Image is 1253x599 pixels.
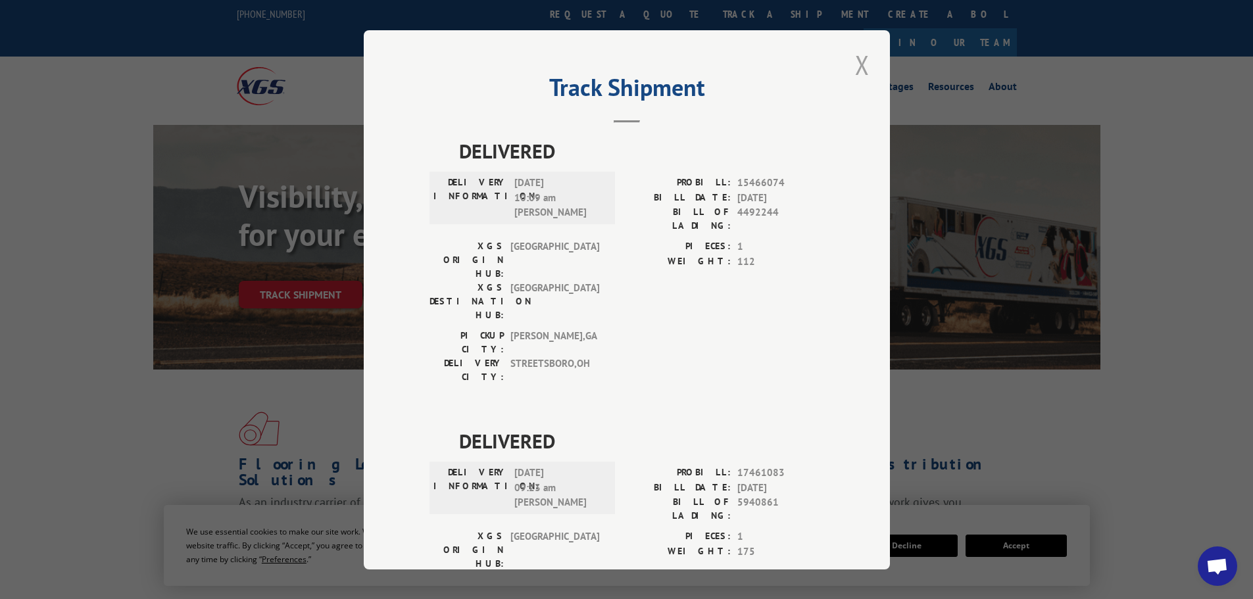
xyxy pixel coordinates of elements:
[737,529,824,544] span: 1
[459,136,824,166] span: DELIVERED
[737,495,824,523] span: 5940861
[433,466,508,510] label: DELIVERY INFORMATION:
[851,47,873,83] button: Close modal
[510,281,599,322] span: [GEOGRAPHIC_DATA]
[430,281,504,322] label: XGS DESTINATION HUB:
[459,426,824,456] span: DELIVERED
[510,329,599,356] span: [PERSON_NAME] , GA
[737,205,824,233] span: 4492244
[737,480,824,495] span: [DATE]
[627,480,731,495] label: BILL DATE:
[430,356,504,384] label: DELIVERY CITY:
[430,239,504,281] label: XGS ORIGIN HUB:
[737,239,824,254] span: 1
[510,239,599,281] span: [GEOGRAPHIC_DATA]
[627,466,731,481] label: PROBILL:
[627,239,731,254] label: PIECES:
[737,254,824,269] span: 112
[627,205,731,233] label: BILL OF LADING:
[430,329,504,356] label: PICKUP CITY:
[514,176,603,220] span: [DATE] 10:09 am [PERSON_NAME]
[737,466,824,481] span: 17461083
[627,254,731,269] label: WEIGHT:
[514,466,603,510] span: [DATE] 09:23 am [PERSON_NAME]
[627,495,731,523] label: BILL OF LADING:
[737,176,824,191] span: 15466074
[430,529,504,571] label: XGS ORIGIN HUB:
[737,544,824,559] span: 175
[430,78,824,103] h2: Track Shipment
[433,176,508,220] label: DELIVERY INFORMATION:
[627,544,731,559] label: WEIGHT:
[1198,546,1237,586] a: Open chat
[510,529,599,571] span: [GEOGRAPHIC_DATA]
[627,529,731,544] label: PIECES:
[510,356,599,384] span: STREETSBORO , OH
[627,190,731,205] label: BILL DATE:
[627,176,731,191] label: PROBILL:
[737,190,824,205] span: [DATE]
